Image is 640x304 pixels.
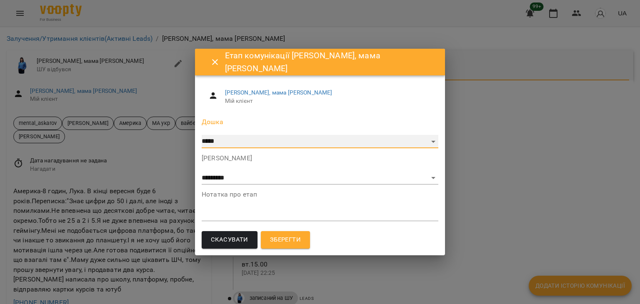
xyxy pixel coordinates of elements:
span: Скасувати [211,234,248,245]
button: Зберегти [261,231,310,249]
span: Мій клієнт [225,97,432,105]
span: Зберегти [270,234,301,245]
button: Close [205,52,225,72]
label: [PERSON_NAME] [202,155,438,162]
label: Дошка [202,119,438,125]
a: [PERSON_NAME], мама [PERSON_NAME] [225,89,332,96]
label: Нотатка про етап [202,191,438,198]
h6: Етап комунікації [PERSON_NAME], мама [PERSON_NAME] [225,49,435,75]
button: Скасувати [202,231,257,249]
